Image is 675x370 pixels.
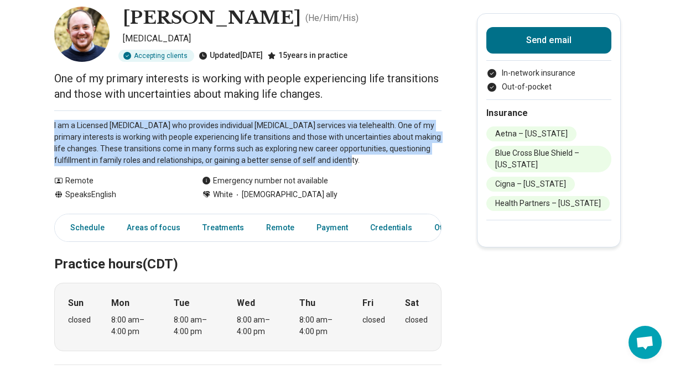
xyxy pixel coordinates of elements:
[237,297,255,310] strong: Wed
[54,120,442,166] p: I am a Licensed [MEDICAL_DATA] who provides individual [MEDICAL_DATA] services via telehealth. On...
[174,314,216,337] div: 8:00 am – 4:00 pm
[196,216,251,239] a: Treatments
[310,216,355,239] a: Payment
[486,177,575,192] li: Cigna – [US_STATE]
[486,146,611,172] li: Blue Cross Blue Shield – [US_STATE]
[54,7,110,62] img: Ryan Dean, Psychologist
[54,175,180,187] div: Remote
[299,297,315,310] strong: Thu
[123,32,442,45] p: [MEDICAL_DATA]
[299,314,342,337] div: 8:00 am – 4:00 pm
[174,297,190,310] strong: Tue
[259,216,301,239] a: Remote
[57,216,111,239] a: Schedule
[486,107,611,120] h2: Insurance
[486,67,611,93] ul: Payment options
[486,126,577,141] li: Aetna – [US_STATE]
[364,216,419,239] a: Credentials
[486,81,611,93] li: Out-of-pocket
[199,50,263,62] div: Updated [DATE]
[54,229,442,274] h2: Practice hours (CDT)
[629,326,662,359] a: Open chat
[405,314,428,326] div: closed
[68,314,91,326] div: closed
[202,175,328,187] div: Emergency number not available
[118,50,194,62] div: Accepting clients
[54,283,442,351] div: When does the program meet?
[486,196,610,211] li: Health Partners – [US_STATE]
[54,189,180,200] div: Speaks English
[111,314,154,337] div: 8:00 am – 4:00 pm
[120,216,187,239] a: Areas of focus
[213,189,233,200] span: White
[54,71,442,102] p: One of my primary interests is working with people experiencing life transitions and those with u...
[486,27,611,54] button: Send email
[362,297,373,310] strong: Fri
[68,297,84,310] strong: Sun
[111,297,129,310] strong: Mon
[362,314,385,326] div: closed
[486,67,611,79] li: In-network insurance
[305,12,359,25] p: ( He/Him/His )
[237,314,279,337] div: 8:00 am – 4:00 pm
[233,189,337,200] span: [DEMOGRAPHIC_DATA] ally
[267,50,347,62] div: 15 years in practice
[123,7,301,30] h1: [PERSON_NAME]
[405,297,419,310] strong: Sat
[428,216,468,239] a: Other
